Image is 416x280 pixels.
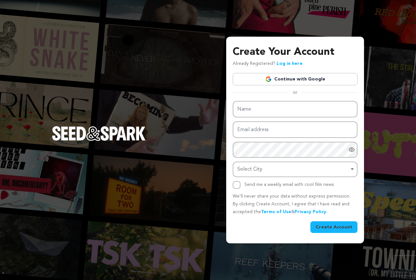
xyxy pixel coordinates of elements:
[233,193,357,216] p: We’ll never share your data without express permission. By clicking Create Account, I agree that ...
[294,210,326,214] a: Privacy Policy
[310,221,357,233] button: Create Account
[277,61,303,66] a: Log in here
[52,126,146,153] a: Seed&Spark Homepage
[233,121,357,138] input: Email address
[233,44,357,60] h3: Create Your Account
[52,126,146,140] img: Seed&Spark Logo
[233,60,303,68] p: Already Registered?
[237,165,349,174] div: Select City
[348,146,355,153] a: Show password as plain text. Warning: this will display your password on the screen.
[244,182,334,187] label: Send me a weekly email with cool film news
[233,101,357,117] input: Name
[289,89,301,96] span: or
[261,210,291,214] a: Terms of Use
[265,76,272,82] img: Google logo
[233,73,357,85] a: Continue with Google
